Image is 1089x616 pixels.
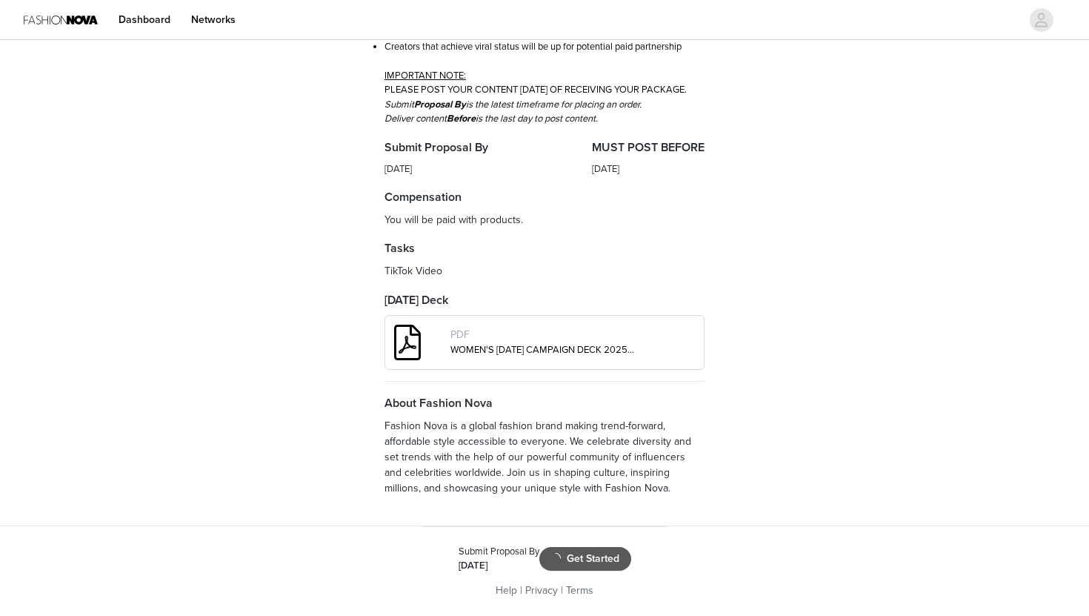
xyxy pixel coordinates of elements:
a: Privacy [525,584,558,597]
div: Submit Proposal By [459,545,539,560]
span: TikTok Video [384,265,442,277]
span: IMPORTANT NOTE: [384,70,466,82]
a: WOMEN'S [DATE] CAMPAIGN DECK 2025 (1).pdf [450,344,656,356]
h4: MUST POST BEFORE [592,139,705,156]
em: Deliver content is the last day to post content. [384,113,598,125]
span: PLEASE POST YOUR CONTENT [DATE] OF RECEIVING YOUR PACKAGE. [384,84,687,96]
h4: Tasks [384,239,705,257]
h4: Compensation [384,188,705,206]
p: Fashion Nova is a global fashion brand making trend-forward, affordable style accessible to every... [384,418,705,496]
strong: Proposal By [414,99,466,110]
h4: [DATE] Deck [384,291,705,309]
a: Terms [566,584,593,597]
a: Dashboard [110,3,179,36]
h4: About Fashion Nova [384,394,705,412]
p: You will be paid with products. [384,212,705,228]
div: [DATE] [592,162,705,177]
div: avatar [1034,8,1048,32]
a: Networks [182,3,244,36]
img: Fashion Nova Logo [24,3,98,36]
span: | [561,584,563,597]
a: Help [496,584,517,597]
span: PDF [450,328,470,341]
strong: Before [447,113,476,125]
h4: Submit Proposal By [384,139,488,156]
div: [DATE] [459,559,539,574]
em: Submit is the latest timeframe for placing an order. [384,99,642,110]
span: Creators that achieve viral status will be up for potential paid partnership [384,41,682,53]
div: [DATE] [384,162,488,177]
span: | [520,584,522,597]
